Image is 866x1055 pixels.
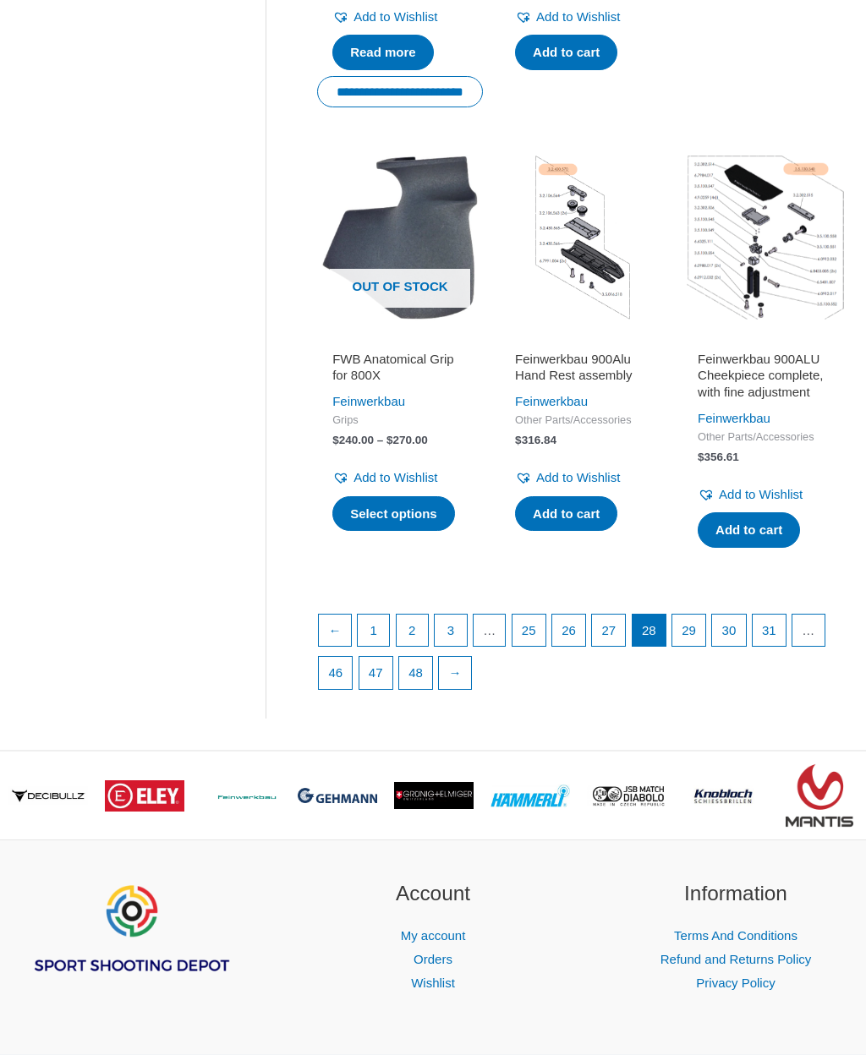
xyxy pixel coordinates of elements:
[332,35,434,70] a: Read more about “Acoustic Laser Cartridge Cal 22”
[512,615,545,647] a: Page 25
[698,351,833,401] h2: Feinwerkbau 900ALU Cheekpiece complete, with fine adjustment
[515,466,620,489] a: Add to Wishlist
[515,496,617,532] a: Add to cart: “Feinwerkbau 900Alu Hand Rest assembly”
[633,615,666,647] span: Page 28
[536,9,620,24] span: Add to Wishlist
[358,615,390,647] a: Page 1
[105,780,184,812] img: brand logo
[317,155,483,320] img: FWB Anatomical Grip for 800X
[698,451,739,463] bdi: 356.61
[606,878,866,910] h2: Information
[515,35,617,70] a: Add to cart: “FWB Additional stock weight 75g”
[435,615,467,647] a: Page 3
[712,615,745,647] a: Page 30
[606,878,866,994] aside: Footer Widget 3
[660,952,811,966] a: Refund and Returns Policy
[698,411,770,425] a: Feinwerkbau
[317,155,483,320] a: Out of stock
[552,615,585,647] a: Page 26
[332,413,468,428] span: Grips
[674,928,797,943] a: Terms And Conditions
[536,470,620,484] span: Add to Wishlist
[332,466,437,489] a: Add to Wishlist
[698,512,800,548] a: Add to cart: “Feinwerkbau 900ALU Cheekpiece complete, with fine adjustment”
[411,976,455,990] a: Wishlist
[359,657,392,689] a: Page 47
[515,5,620,29] a: Add to Wishlist
[332,331,468,351] iframe: Customer reviews powered by Trustpilot
[515,413,650,428] span: Other Parts/Accessories
[515,394,588,408] a: Feinwerkbau
[377,434,384,446] span: –
[319,657,352,689] a: Page 46
[332,496,455,532] a: Select options for “FWB Anatomical Grip for 800X”
[515,434,522,446] span: $
[696,976,775,990] a: Privacy Policy
[332,351,468,391] a: FWB Anatomical Grip for 800X
[303,878,563,994] aside: Footer Widget 2
[698,451,704,463] span: $
[792,615,825,647] span: …
[317,614,848,699] nav: Product Pagination
[332,394,405,408] a: Feinwerkbau
[319,615,351,647] a: ←
[698,430,833,445] span: Other Parts/Accessories
[303,924,563,995] nav: Account
[332,351,468,384] h2: FWB Anatomical Grip for 800X
[386,434,393,446] span: $
[753,615,786,647] a: Page 31
[401,928,466,943] a: My account
[332,5,437,29] a: Add to Wishlist
[330,269,470,308] span: Out of stock
[592,615,625,647] a: Page 27
[682,155,848,320] img: Feinwerkbau 900ALU Cheekpiece complete, with fine adjustment
[303,878,563,910] h2: Account
[399,657,432,689] a: Page 48
[515,351,650,391] a: Feinwerkbau 900Alu Hand Rest assembly
[698,483,803,506] a: Add to Wishlist
[332,434,374,446] bdi: 240.00
[672,615,705,647] a: Page 29
[332,434,339,446] span: $
[515,331,650,351] iframe: Customer reviews powered by Trustpilot
[606,924,866,995] nav: Information
[719,487,803,501] span: Add to Wishlist
[386,434,428,446] bdi: 270.00
[354,470,437,484] span: Add to Wishlist
[515,434,556,446] bdi: 316.84
[515,351,650,384] h2: Feinwerkbau 900Alu Hand Rest assembly
[397,615,429,647] a: Page 2
[698,331,833,351] iframe: Customer reviews powered by Trustpilot
[414,952,452,966] a: Orders
[354,9,437,24] span: Add to Wishlist
[500,155,666,320] img: Feinwerkbau 900ALU Hand Rest assembly
[439,657,471,689] a: →
[474,615,506,647] span: …
[698,351,833,407] a: Feinwerkbau 900ALU Cheekpiece complete, with fine adjustment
